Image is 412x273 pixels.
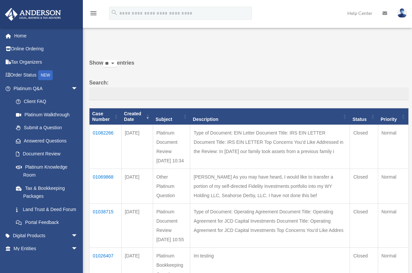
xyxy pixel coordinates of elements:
th: Created Date: activate to sort column ascending [121,108,153,125]
input: Search: [89,87,409,100]
td: 01069868 [89,169,122,204]
img: User Pic [397,8,407,18]
a: Submit a Question [9,121,85,135]
th: Subject: activate to sort column ascending [153,108,190,125]
td: Normal [378,169,408,204]
td: [PERSON_NAME] As you may have heard, I would like to transfer a portion of my self-directed Fidel... [190,169,350,204]
td: [DATE] [121,169,153,204]
td: Closed [350,125,378,169]
td: Normal [378,204,408,248]
td: Type of Document: Operating Agreement Document Title: Operating Agreement for JCD Capital Investm... [190,204,350,248]
th: Status: activate to sort column ascending [350,108,378,125]
td: [DATE] [121,125,153,169]
th: Priority: activate to sort column ascending [378,108,408,125]
td: Normal [378,125,408,169]
label: Show entries [89,58,409,74]
a: Answered Questions [9,134,81,147]
a: Online Ordering [5,42,88,56]
td: 01082266 [89,125,122,169]
a: Portal Feedback [9,216,85,229]
a: Digital Productsarrow_drop_down [5,229,88,242]
span: arrow_drop_down [71,82,85,95]
a: Tax Organizers [5,55,88,69]
th: Case Number: activate to sort column ascending [89,108,122,125]
a: Platinum Knowledge Room [9,160,85,182]
th: Description: activate to sort column ascending [190,108,350,125]
a: Home [5,29,88,42]
td: Closed [350,204,378,248]
a: Tax & Bookkeeping Packages [9,182,85,203]
i: menu [89,9,97,17]
a: Platinum Walkthrough [9,108,85,121]
div: NEW [38,70,53,80]
td: Platinum Document Review [DATE] 10:55 [153,204,190,248]
a: Client FAQ [9,95,85,108]
span: arrow_drop_down [71,229,85,243]
a: My Entitiesarrow_drop_down [5,242,88,255]
a: Document Review [9,147,85,161]
select: Showentries [103,60,117,68]
td: Type of Document: EIN Letter Document Title: IRS EIN LETTER Document Title: IRS EIN LETTER Top Co... [190,125,350,169]
td: Closed [350,169,378,204]
td: 01038715 [89,204,122,248]
a: Platinum Q&Aarrow_drop_down [5,82,85,95]
td: [DATE] [121,204,153,248]
a: menu [89,12,97,17]
td: Other Platinum Question [153,169,190,204]
label: Search: [89,78,409,100]
img: Anderson Advisors Platinum Portal [3,8,63,21]
a: Land Trust & Deed Forum [9,203,85,216]
a: Order StatusNEW [5,69,88,82]
td: Platinum Document Review [DATE] 10:34 [153,125,190,169]
span: arrow_drop_down [71,242,85,256]
i: search [111,9,118,16]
